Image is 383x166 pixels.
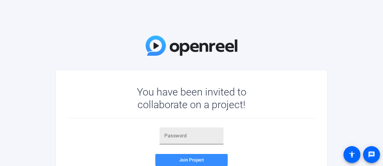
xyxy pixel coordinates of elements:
span: Join Project [179,157,204,163]
div: You have been invited to collaborate on a project! [119,86,264,111]
button: Join Project [155,154,228,166]
img: OpenReel Logo [146,36,237,56]
input: Password [164,132,219,139]
mat-icon: accessibility [348,151,356,158]
mat-icon: message [368,151,375,158]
